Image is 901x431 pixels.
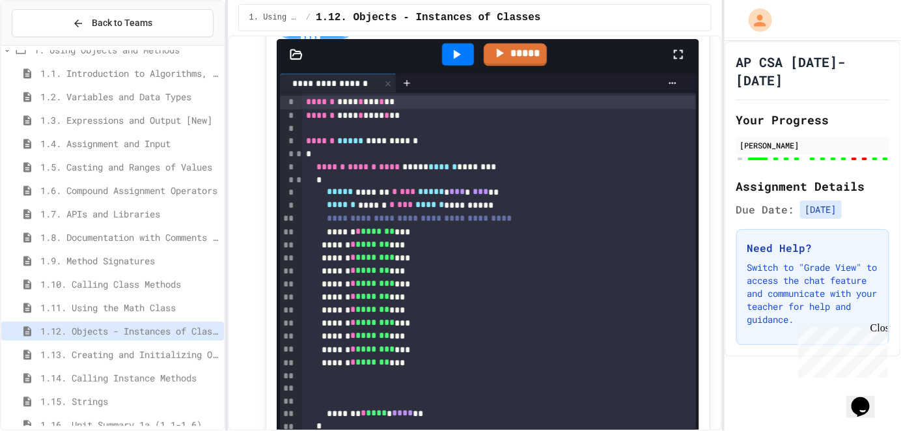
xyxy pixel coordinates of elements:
[306,12,311,23] span: /
[40,371,219,385] span: 1.14. Calling Instance Methods
[92,16,152,30] span: Back to Teams
[40,90,219,104] span: 1.2. Variables and Data Types
[40,395,219,408] span: 1.15. Strings
[40,348,219,361] span: 1.13. Creating and Initializing Objects: Constructors
[735,5,775,35] div: My Account
[40,324,219,338] span: 1.12. Objects - Instances of Classes
[736,53,889,89] h1: AP CSA [DATE]-[DATE]
[736,177,889,195] h2: Assignment Details
[249,12,301,23] span: 1. Using Objects and Methods
[800,201,842,219] span: [DATE]
[12,9,214,37] button: Back to Teams
[40,160,219,174] span: 1.5. Casting and Ranges of Values
[40,113,219,127] span: 1.3. Expressions and Output [New]
[5,5,90,83] div: Chat with us now!Close
[747,261,878,326] p: Switch to "Grade View" to access the chat feature and communicate with your teacher for help and ...
[40,230,219,244] span: 1.8. Documentation with Comments and Preconditions
[40,301,219,314] span: 1.11. Using the Math Class
[40,207,219,221] span: 1.7. APIs and Libraries
[40,137,219,150] span: 1.4. Assignment and Input
[736,202,795,217] span: Due Date:
[740,139,885,151] div: [PERSON_NAME]
[736,111,889,129] h2: Your Progress
[846,379,888,418] iframe: chat widget
[316,10,541,25] span: 1.12. Objects - Instances of Classes
[40,184,219,197] span: 1.6. Compound Assignment Operators
[793,322,888,378] iframe: chat widget
[40,277,219,291] span: 1.10. Calling Class Methods
[747,240,878,256] h3: Need Help?
[40,254,219,268] span: 1.9. Method Signatures
[40,66,219,80] span: 1.1. Introduction to Algorithms, Programming, and Compilers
